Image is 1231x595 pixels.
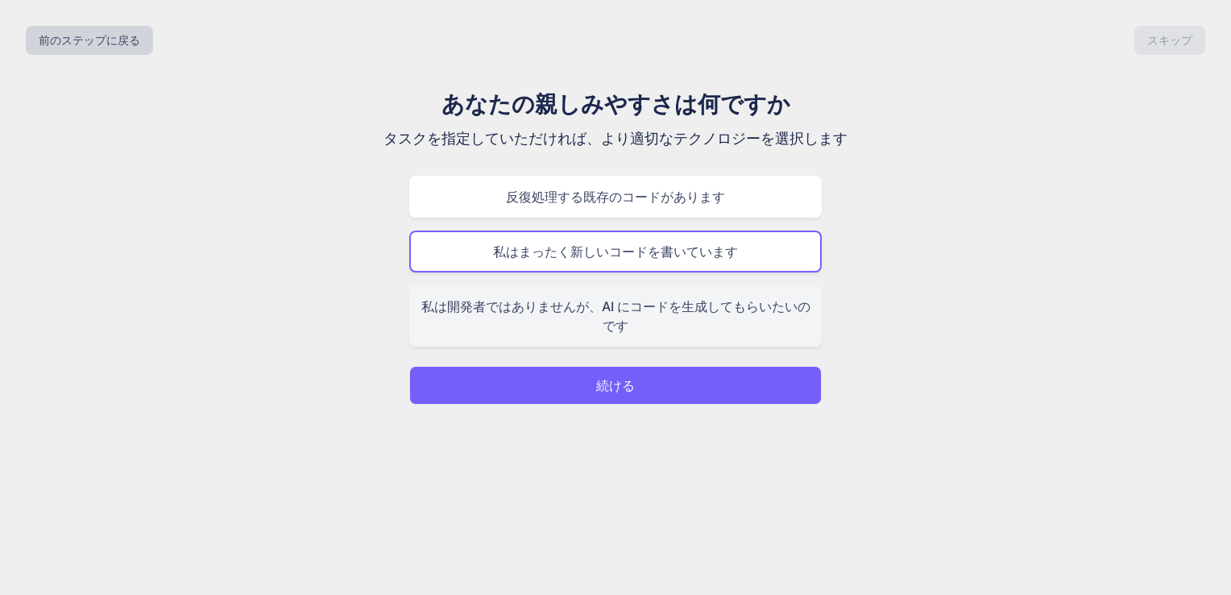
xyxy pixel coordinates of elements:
div: 反復処理する既存のコードがあります [409,176,822,218]
p: 続ける [596,376,635,395]
div: 私はまったく新しいコードを書いています [409,231,822,273]
button: スキップ [1134,26,1205,55]
h1: あなたの親しみやすさは何ですか [345,87,886,121]
div: 私は開発者ではありませんが、AI にコードを生成してもらいたいのです [409,285,822,347]
p: タスクを指定していただければ、より適切なテクノロジーを選択します [345,127,886,150]
button: 続ける [409,366,822,405]
button: 前のステップに戻る [26,26,153,55]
